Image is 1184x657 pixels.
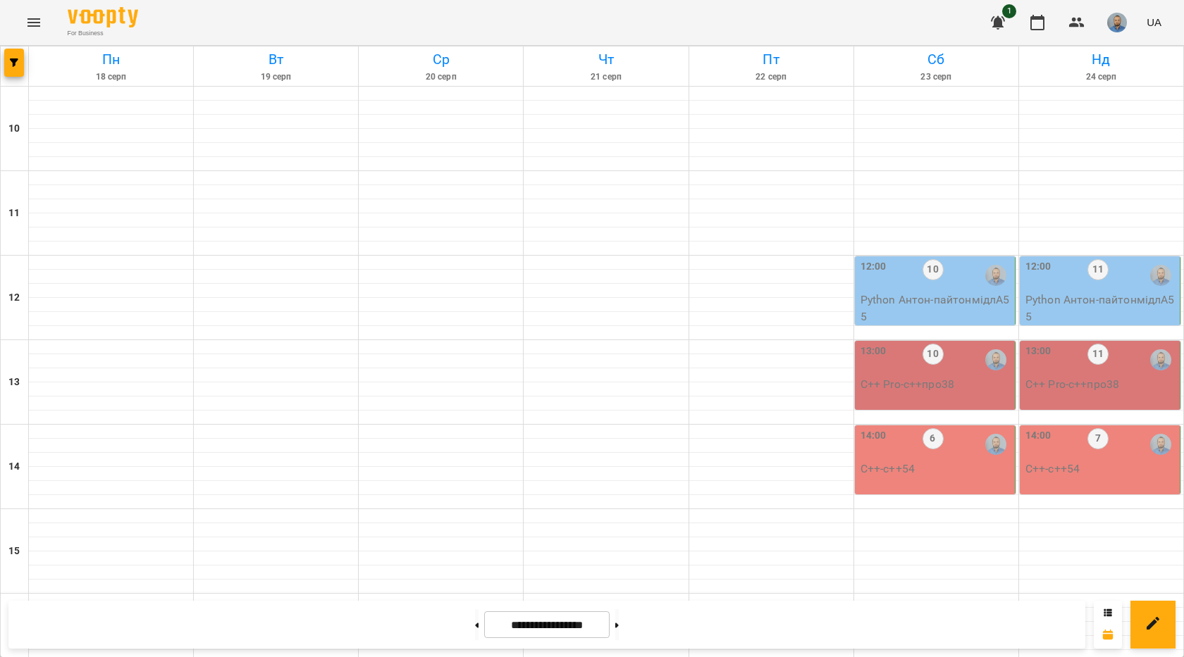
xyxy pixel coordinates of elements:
[923,428,944,449] label: 6
[1107,13,1127,32] img: 2a5fecbf94ce3b4251e242cbcf70f9d8.jpg
[68,7,138,27] img: Voopty Logo
[1025,292,1177,325] p: Python Антон - пайтонмідлА55
[1025,376,1177,393] p: C++ Pro - с++про38
[31,49,191,70] h6: Пн
[8,544,20,559] h6: 15
[8,206,20,221] h6: 11
[1141,9,1167,35] button: UA
[8,290,20,306] h6: 12
[361,70,521,84] h6: 20 серп
[1150,349,1171,370] img: Антон Костюк
[196,70,356,84] h6: 19 серп
[1087,344,1109,365] label: 11
[861,259,887,275] label: 12:00
[861,376,1012,393] p: C++ Pro - с++про38
[1150,265,1171,286] img: Антон Костюк
[1021,49,1181,70] h6: Нд
[1002,4,1016,18] span: 1
[1025,344,1052,359] label: 13:00
[923,259,944,280] label: 10
[691,49,851,70] h6: Пт
[856,70,1016,84] h6: 23 серп
[8,121,20,137] h6: 10
[17,6,51,39] button: Menu
[691,70,851,84] h6: 22 серп
[361,49,521,70] h6: Ср
[856,49,1016,70] h6: Сб
[1025,461,1177,477] p: C++ - с++54
[923,344,944,365] label: 10
[985,349,1006,370] img: Антон Костюк
[8,375,20,390] h6: 13
[526,70,686,84] h6: 21 серп
[985,265,1006,286] img: Антон Костюк
[1087,428,1109,449] label: 7
[526,49,686,70] h6: Чт
[861,292,1012,325] p: Python Антон - пайтонмідлА55
[861,428,887,444] label: 14:00
[1021,70,1181,84] h6: 24 серп
[985,434,1006,455] img: Антон Костюк
[31,70,191,84] h6: 18 серп
[8,459,20,475] h6: 14
[861,344,887,359] label: 13:00
[1087,259,1109,280] label: 11
[861,461,1012,477] p: C++ - с++54
[1150,434,1171,455] img: Антон Костюк
[1147,15,1161,30] span: UA
[196,49,356,70] h6: Вт
[1025,259,1052,275] label: 12:00
[68,29,138,38] span: For Business
[1025,428,1052,444] label: 14:00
